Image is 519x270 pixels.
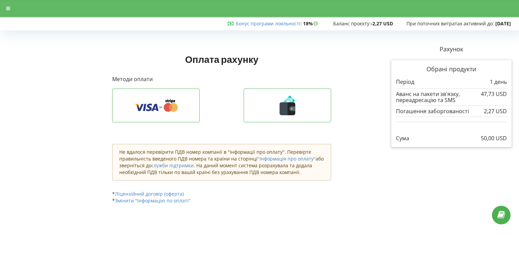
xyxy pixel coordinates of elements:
[112,75,331,83] p: Методи оплати
[396,134,409,142] p: Сума
[236,20,302,27] span: :
[236,20,300,27] a: Бонус програми лояльності
[371,20,393,27] strong: -2,27 USD
[396,108,507,114] div: Погашення заборгованості
[115,197,191,204] a: Змінити "Інформацію по оплаті"
[481,91,507,97] div: 47,73 USD
[484,108,507,114] div: 2,27 USD
[396,65,507,74] p: Обрані продукти
[333,20,371,27] span: Баланс проєкту:
[257,155,316,162] a: "Інформація про оплату"
[391,45,512,54] p: Рахунок
[396,91,507,103] div: Аванс на пакети зв'язку, переадресацію та SMS
[303,20,320,27] strong: 18%
[490,78,507,86] p: 1 день
[396,78,414,86] p: Період
[151,162,194,169] a: служби підтримки
[112,53,331,65] h1: Оплата рахунку
[495,20,511,27] strong: [DATE]
[112,144,331,180] div: Не вдалося перевірити ПДВ номер компанії в "Інформації про оплату". Перевірте правильність введен...
[406,20,494,27] span: При поточних витратах активний до:
[115,191,184,197] a: Ліцензійний договір (оферта)
[481,134,507,142] p: 50,00 USD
